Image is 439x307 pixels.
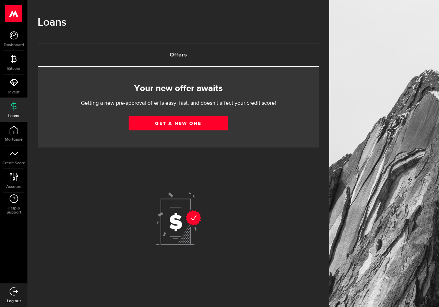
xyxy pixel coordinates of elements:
iframe: LiveChat chat widget [410,278,439,307]
h2: Your new offer awaits [48,81,309,96]
h1: Loans [38,14,319,31]
ul: Tabs Navigation [38,43,319,67]
p: Getting a new pre-approval offer is easy, fast, and doesn't affect your credit score! [60,99,297,107]
a: Get a new one [129,116,228,130]
a: Offers [38,44,319,66]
